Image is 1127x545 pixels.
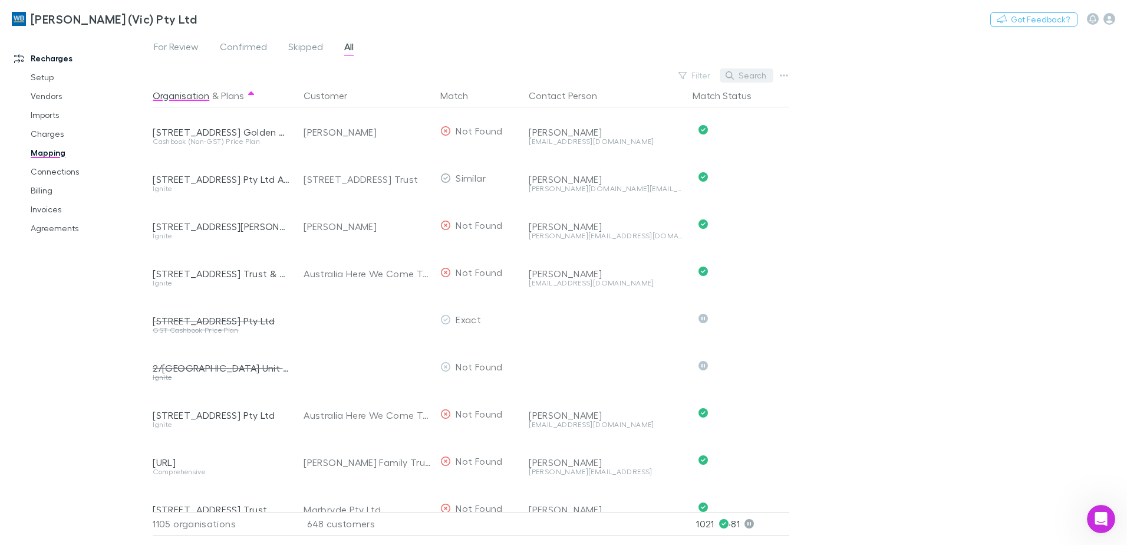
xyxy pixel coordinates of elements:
[19,181,159,200] a: Billing
[456,172,486,183] span: Similar
[440,84,482,107] button: Match
[529,457,683,468] div: [PERSON_NAME]
[673,68,717,83] button: Filter
[153,173,289,185] div: [STREET_ADDRESS] Pty Ltd ATF [STREET_ADDRESS] Trust
[529,268,683,280] div: [PERSON_NAME]
[24,208,95,221] span: Search for help
[24,304,197,316] div: How to bulk import charges
[153,504,289,516] div: [STREET_ADDRESS] Trust
[456,361,502,372] span: Not Found
[153,221,289,232] div: [STREET_ADDRESS][PERSON_NAME] Trust
[17,321,219,355] div: Missing Client Email Addresses in [GEOGRAPHIC_DATA]
[720,68,773,83] button: Search
[529,84,611,107] button: Contact Person
[456,314,481,325] span: Exact
[26,398,52,406] span: Home
[344,41,354,56] span: All
[12,159,224,191] div: Ask a question
[17,265,219,299] div: Why are the contact person details not appearing in the mapping tab?
[5,5,204,33] a: [PERSON_NAME] (Vic) Pty Ltd
[157,368,236,415] button: Help
[31,12,197,26] h3: [PERSON_NAME] (Vic) Pty Ltd
[24,326,197,350] div: Missing Client Email Addresses in [GEOGRAPHIC_DATA]
[2,49,159,68] a: Recharges
[456,503,502,514] span: Not Found
[698,314,708,323] svg: Skipped
[153,374,289,381] div: Ignite
[529,173,683,185] div: [PERSON_NAME]
[78,368,157,415] button: Messages
[153,409,289,421] div: [STREET_ADDRESS] Pty Ltd
[98,398,139,406] span: Messages
[698,408,708,418] svg: Confirmed
[12,12,26,26] img: William Buck (Vic) Pty Ltd's Logo
[153,457,289,468] div: [URL]
[19,124,159,143] a: Charges
[24,124,212,144] p: How can we help?
[304,439,431,486] div: [PERSON_NAME] Family Trust
[153,362,289,374] div: 2/[GEOGRAPHIC_DATA] Unit Trust
[529,185,683,192] div: [PERSON_NAME][DOMAIN_NAME][EMAIL_ADDRESS][PERSON_NAME][DOMAIN_NAME]
[304,84,361,107] button: Customer
[19,106,159,124] a: Imports
[154,41,199,56] span: For Review
[17,231,219,265] div: The purpose of Email Headers (CC & Reply-To) in Setup
[529,280,683,287] div: [EMAIL_ADDRESS][DOMAIN_NAME]
[304,109,431,156] div: [PERSON_NAME]
[529,232,683,239] div: [PERSON_NAME][EMAIL_ADDRESS][DOMAIN_NAME]
[304,203,431,250] div: [PERSON_NAME]
[19,219,159,238] a: Agreements
[24,169,197,181] div: Ask a question
[153,84,209,107] button: Organisation
[698,172,708,182] svg: Confirmed
[153,232,289,239] div: Ignite
[203,19,224,40] div: Close
[153,421,289,428] div: Ignite
[153,280,289,287] div: Ignite
[153,138,289,145] div: Cashbook (Non-GST) Price Plan
[698,219,708,229] svg: Confirmed
[153,468,289,475] div: Comprehensive
[698,361,708,370] svg: Skipped
[153,512,294,536] div: 1105 organisations
[294,512,436,536] div: 648 customers
[1087,505,1115,533] iframe: Intercom live chat
[153,315,289,327] div: [STREET_ADDRESS] Pty Ltd
[24,270,197,294] div: Why are the contact person details not appearing in the mapping tab?
[187,398,206,406] span: Help
[456,125,502,136] span: Not Found
[220,41,267,56] span: Confirmed
[304,156,431,203] div: [STREET_ADDRESS] Trust
[529,409,683,421] div: [PERSON_NAME]
[529,138,683,145] div: [EMAIL_ADDRESS][DOMAIN_NAME]
[17,299,219,321] div: How to bulk import charges
[24,84,212,124] p: Hi [PERSON_NAME] 👋
[24,235,197,260] div: The purpose of Email Headers (CC & Reply-To) in Setup
[288,41,323,56] span: Skipped
[529,504,683,516] div: [PERSON_NAME]
[990,12,1077,27] button: Got Feedback?
[529,126,683,138] div: [PERSON_NAME]
[456,408,502,419] span: Not Found
[19,200,159,219] a: Invoices
[698,125,708,134] svg: Confirmed
[529,468,683,475] div: [PERSON_NAME][EMAIL_ADDRESS]
[24,19,47,42] div: Profile image for Alex
[17,202,219,226] button: Search for help
[19,68,159,87] a: Setup
[19,87,159,106] a: Vendors
[304,486,431,533] div: Marbryde Pty Ltd
[153,268,289,280] div: [STREET_ADDRESS] Trust & Grenville Trust
[698,455,708,465] svg: Confirmed
[456,219,502,231] span: Not Found
[153,126,289,138] div: [STREET_ADDRESS] Golden Triangle Investment Trust
[529,421,683,428] div: [EMAIL_ADDRESS][DOMAIN_NAME]
[693,84,766,107] button: Match Status
[529,221,683,232] div: [PERSON_NAME]
[698,267,708,276] svg: Confirmed
[456,455,502,467] span: Not Found
[153,185,289,192] div: Ignite
[304,392,431,439] div: Australia Here We Come Trust
[221,84,244,107] button: Plans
